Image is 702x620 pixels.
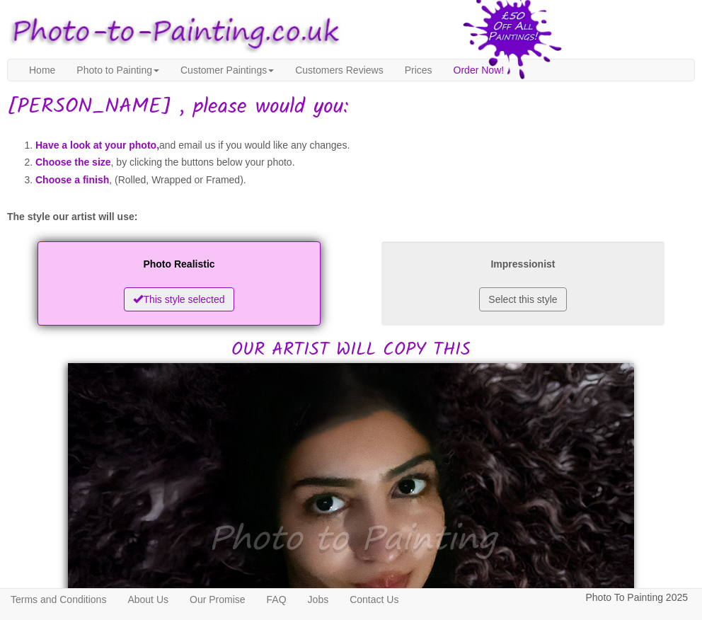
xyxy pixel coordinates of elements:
a: Prices [394,59,443,81]
a: FAQ [256,589,297,610]
h2: OUR ARTIST WILL COPY THIS [7,238,695,360]
button: Select this style [479,287,566,311]
li: and email us if you would like any changes. [35,137,695,154]
p: Impressionist [396,256,650,273]
a: Photo to Painting [66,59,170,81]
a: Order Now! [443,59,515,81]
a: About Us [117,589,179,610]
a: Customers Reviews [284,59,393,81]
li: , (Rolled, Wrapped or Framed). [35,171,695,189]
a: Our Promise [179,589,256,610]
a: Home [18,59,66,81]
p: Photo Realistic [52,256,306,273]
p: Photo To Painting 2025 [585,589,688,607]
li: , by clicking the buttons below your photo. [35,154,695,171]
a: Contact Us [339,589,409,610]
button: This style selected [124,287,234,311]
label: The style our artist will use: [7,209,137,224]
span: Have a look at your photo, [35,139,159,151]
a: Jobs [297,589,340,610]
span: Choose the size [35,156,111,168]
span: Choose a finish [35,174,109,185]
a: Customer Paintings [170,59,284,81]
h1: [PERSON_NAME] , please would you: [7,96,695,119]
